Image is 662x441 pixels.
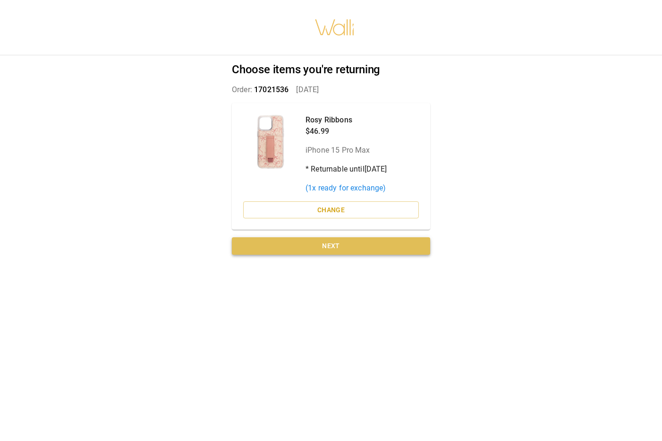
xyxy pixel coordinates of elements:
button: Next [232,237,430,255]
p: * Returnable until [DATE] [306,164,387,175]
h2: Choose items you're returning [232,63,430,77]
p: ( 1 x ready for exchange) [306,182,387,194]
span: 17021536 [254,85,289,94]
button: Change [243,201,419,219]
p: Rosy Ribbons [306,114,387,126]
p: Order: [DATE] [232,84,430,95]
img: walli-inc.myshopify.com [314,7,355,48]
p: $46.99 [306,126,387,137]
p: iPhone 15 Pro Max [306,145,387,156]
